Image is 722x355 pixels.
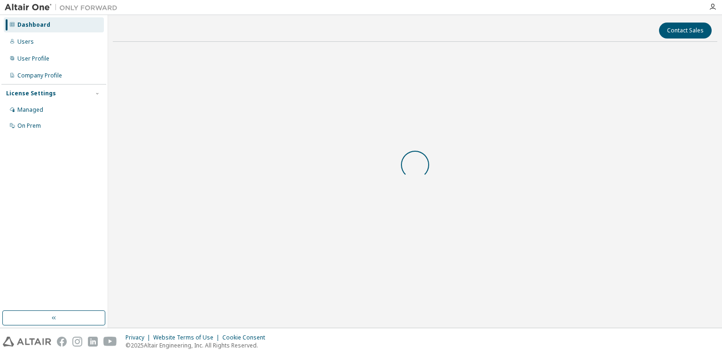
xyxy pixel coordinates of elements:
div: Dashboard [17,21,50,29]
img: linkedin.svg [88,337,98,347]
button: Contact Sales [659,23,712,39]
img: Altair One [5,3,122,12]
div: Users [17,38,34,46]
img: facebook.svg [57,337,67,347]
div: Cookie Consent [222,334,271,341]
img: instagram.svg [72,337,82,347]
img: altair_logo.svg [3,337,51,347]
div: On Prem [17,122,41,130]
p: © 2025 Altair Engineering, Inc. All Rights Reserved. [126,341,271,349]
img: youtube.svg [103,337,117,347]
div: Privacy [126,334,153,341]
div: Managed [17,106,43,114]
div: User Profile [17,55,49,62]
div: Company Profile [17,72,62,79]
div: License Settings [6,90,56,97]
div: Website Terms of Use [153,334,222,341]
